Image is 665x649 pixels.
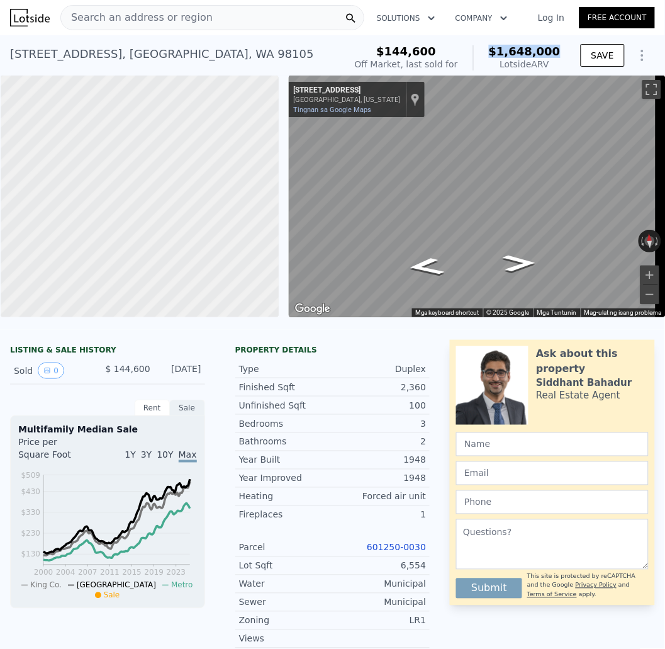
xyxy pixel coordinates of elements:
div: [STREET_ADDRESS] , [GEOGRAPHIC_DATA] , WA 98105 [10,45,314,63]
span: $ 144,600 [106,364,150,374]
tspan: $430 [21,488,40,497]
div: [DATE] [160,363,201,379]
div: Fireplaces [239,509,333,521]
button: I-rotate pa-clockwise [655,230,662,252]
button: Mag-zoom in [640,266,659,285]
div: Ask about this property [536,346,649,376]
span: $1,648,000 [489,45,561,58]
div: Siddhant Bahadur [536,376,632,389]
input: Phone [456,490,649,514]
div: This site is protected by reCAPTCHA and the Google and apply. [527,572,649,599]
a: Tingnan sa Google Maps [294,106,372,114]
button: I-rotate pa-counterclockwise [639,230,645,252]
div: Municipal [332,578,426,590]
input: Name [456,432,649,456]
div: LISTING & SALE HISTORY [10,345,205,358]
a: Mga Tuntunin (bubukas sa bagong tab) [537,309,577,316]
tspan: 2011 [100,568,120,577]
div: Off Market, last sold for [355,58,458,71]
a: Terms of Service [527,591,577,598]
button: I-reset ang view [644,230,656,253]
tspan: $330 [21,509,40,517]
tspan: 2019 [144,568,164,577]
div: Forced air unit [332,490,426,503]
div: Bathrooms [239,436,333,448]
span: Sale [104,591,120,600]
div: Municipal [332,596,426,609]
a: Mag-ulat ng isang problema [584,309,662,316]
span: 10Y [157,450,173,460]
a: Free Account [579,7,655,28]
div: Lot Sqft [239,560,333,572]
tspan: 2007 [78,568,98,577]
button: Solutions [367,7,445,30]
a: Privacy Policy [576,582,617,589]
div: Finished Sqft [239,381,333,393]
img: Google [292,301,333,317]
span: Max [179,450,197,463]
div: Year Improved [239,472,333,485]
span: Search an address or region [61,10,213,25]
div: LR1 [332,614,426,627]
tspan: $130 [21,550,40,559]
button: Submit [456,578,522,599]
span: King Co. [30,581,62,590]
span: 1Y [125,450,135,460]
a: Ipakita ang lokasyon sa mapa [411,93,420,106]
div: 6,554 [332,560,426,572]
div: 2,360 [332,381,426,393]
span: © 2025 Google [487,309,530,316]
button: Mga keyboard shortcut [415,308,479,317]
div: Bedrooms [239,417,333,430]
tspan: 2023 [167,568,186,577]
button: Company [445,7,518,30]
tspan: $230 [21,529,40,538]
div: Heating [239,490,333,503]
div: Sale [170,400,205,416]
tspan: 2000 [34,568,53,577]
div: Rent [135,400,170,416]
div: 1948 [332,454,426,466]
div: Real Estate Agent [536,389,620,402]
div: Unfinished Sqft [239,399,333,412]
div: [STREET_ADDRESS] [294,86,401,96]
div: 3 [332,417,426,430]
div: Year Built [239,454,333,466]
div: 1948 [332,472,426,485]
div: Water [239,578,333,590]
div: Multifamily Median Sale [18,424,197,436]
div: Sewer [239,596,333,609]
div: Parcel [239,541,333,554]
div: Duplex [332,363,426,375]
div: 100 [332,399,426,412]
span: 3Y [141,450,152,460]
span: $144,600 [377,45,437,58]
tspan: $509 [21,471,40,480]
span: Metro [171,581,193,590]
span: [GEOGRAPHIC_DATA] [77,581,156,590]
button: I-toggle ang fullscreen view [642,80,661,99]
div: 2 [332,436,426,448]
input: Email [456,461,649,485]
a: Buksan ang lugar na ito sa Google Maps (magbubukas ng bagong window) [292,301,333,317]
tspan: 2004 [56,568,75,577]
button: SAVE [581,44,625,67]
path: Magpakanluran, NE 54th St [391,254,460,280]
div: Sold [14,363,96,379]
path: Magpasilangan, NE 54th St [489,251,550,276]
div: Lotside ARV [489,58,561,71]
div: Property details [235,345,430,355]
div: Zoning [239,614,333,627]
button: Mag-zoom out [640,285,659,304]
div: [GEOGRAPHIC_DATA], [US_STATE] [294,96,401,104]
button: View historical data [38,363,64,379]
div: 1 [332,509,426,521]
a: 601250-0030 [367,543,426,553]
button: Show Options [630,43,655,68]
tspan: 2015 [122,568,142,577]
div: Views [239,633,333,645]
div: Type [239,363,333,375]
img: Lotside [10,9,50,26]
div: Price per Square Foot [18,436,108,469]
a: Log In [523,11,579,24]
